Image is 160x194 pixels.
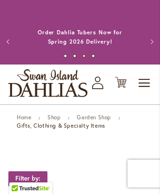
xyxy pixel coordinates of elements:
[8,69,87,97] a: store logo
[92,54,95,58] button: 4 of 4
[73,54,76,58] button: 2 of 4
[82,54,86,58] button: 3 of 4
[141,32,160,51] button: Next
[8,171,47,187] strong: Filter by:
[47,114,60,121] a: Shop
[77,114,111,121] a: Garden Shop
[17,114,31,121] a: Home
[17,122,105,129] strong: Gifts, Clothing & Specialty Items
[64,54,67,58] button: 1 of 4
[38,29,122,45] a: Order Dahlia Tubers Now for Spring 2026 Delivery!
